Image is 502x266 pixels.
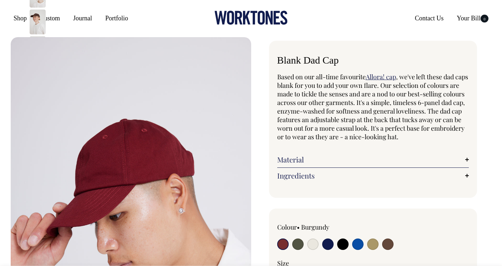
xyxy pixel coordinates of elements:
img: espresso [30,10,46,35]
span: 0 [481,15,488,22]
a: Contact Us [412,12,447,25]
a: Ingredients [277,171,469,180]
a: Portfolio [102,12,131,25]
a: Material [277,155,469,164]
a: Custom [37,12,63,25]
a: Journal [70,12,95,25]
a: Shop [11,12,30,25]
a: Your Bill0 [454,12,491,25]
img: espresso [30,36,46,61]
